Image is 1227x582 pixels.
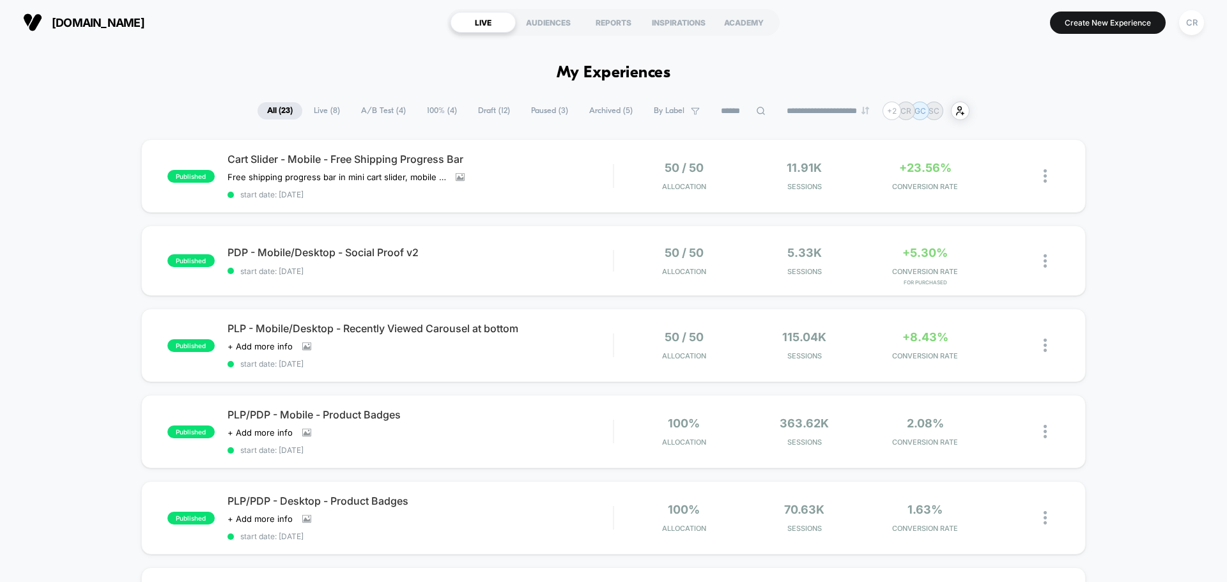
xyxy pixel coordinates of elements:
[23,13,42,32] img: Visually logo
[417,102,467,119] span: 100% ( 4 )
[228,427,293,438] span: + Add more info
[868,351,982,360] span: CONVERSION RATE
[167,512,215,525] span: published
[228,246,613,259] span: PDP - Mobile/Desktop - Social Proof v2
[662,267,706,276] span: Allocation
[1044,511,1047,525] img: close
[748,267,862,276] span: Sessions
[1050,11,1166,34] button: Create New Experience
[784,503,824,516] span: 70.63k
[868,438,982,447] span: CONVERSION RATE
[646,12,711,33] div: INSPIRATIONS
[167,425,215,438] span: published
[665,246,704,259] span: 50 / 50
[868,267,982,276] span: CONVERSION RATE
[782,330,826,344] span: 115.04k
[228,322,613,335] span: PLP - Mobile/Desktop - Recently Viewed Carousel at bottom
[662,351,706,360] span: Allocation
[1044,254,1047,268] img: close
[900,106,911,116] p: CR
[902,246,948,259] span: +5.30%
[748,438,862,447] span: Sessions
[787,161,822,174] span: 11.91k
[516,12,581,33] div: AUDIENCES
[662,524,706,533] span: Allocation
[52,16,144,29] span: [DOMAIN_NAME]
[1044,425,1047,438] img: close
[1175,10,1208,36] button: CR
[228,190,613,199] span: start date: [DATE]
[167,339,215,352] span: published
[351,102,415,119] span: A/B Test ( 4 )
[883,102,901,120] div: + 2
[228,172,446,182] span: Free shipping progress bar in mini cart slider, mobile only
[748,524,862,533] span: Sessions
[665,330,704,344] span: 50 / 50
[1044,169,1047,183] img: close
[748,351,862,360] span: Sessions
[711,12,776,33] div: ACADEMY
[929,106,939,116] p: SC
[468,102,520,119] span: Draft ( 12 )
[914,106,926,116] p: GC
[167,170,215,183] span: published
[451,12,516,33] div: LIVE
[1179,10,1204,35] div: CR
[258,102,302,119] span: All ( 23 )
[580,102,642,119] span: Archived ( 5 )
[907,417,944,430] span: 2.08%
[19,12,148,33] button: [DOMAIN_NAME]
[868,182,982,191] span: CONVERSION RATE
[868,279,982,286] span: for Purchased
[581,12,646,33] div: REPORTS
[228,266,613,276] span: start date: [DATE]
[787,246,822,259] span: 5.33k
[1044,339,1047,352] img: close
[665,161,704,174] span: 50 / 50
[902,330,948,344] span: +8.43%
[228,494,613,507] span: PLP/PDP - Desktop - Product Badges
[907,503,943,516] span: 1.63%
[668,417,700,430] span: 100%
[748,182,862,191] span: Sessions
[557,64,671,82] h1: My Experiences
[228,359,613,369] span: start date: [DATE]
[662,182,706,191] span: Allocation
[167,254,215,267] span: published
[228,532,613,541] span: start date: [DATE]
[228,445,613,455] span: start date: [DATE]
[668,503,700,516] span: 100%
[228,153,613,165] span: Cart Slider - Mobile - Free Shipping Progress Bar
[780,417,829,430] span: 363.62k
[868,524,982,533] span: CONVERSION RATE
[654,106,684,116] span: By Label
[304,102,350,119] span: Live ( 8 )
[228,408,613,421] span: PLP/PDP - Mobile - Product Badges
[521,102,578,119] span: Paused ( 3 )
[662,438,706,447] span: Allocation
[228,341,293,351] span: + Add more info
[899,161,952,174] span: +23.56%
[861,107,869,114] img: end
[228,514,293,524] span: + Add more info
